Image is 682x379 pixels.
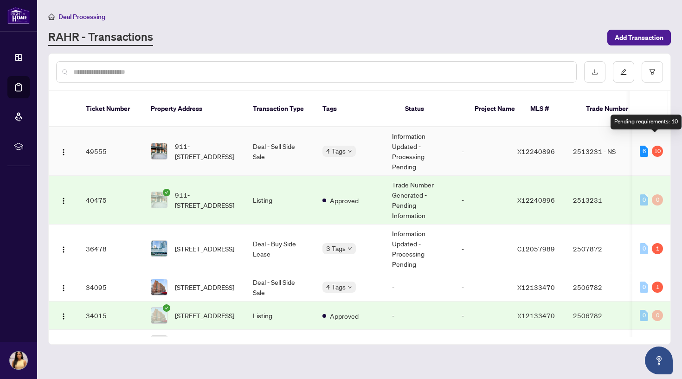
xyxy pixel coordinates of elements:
[652,243,663,254] div: 1
[454,176,510,225] td: -
[385,330,454,358] td: -
[640,146,648,157] div: 6
[385,273,454,302] td: -
[175,244,234,254] span: [STREET_ADDRESS]
[652,282,663,293] div: 1
[645,347,673,374] button: Open asap
[245,273,315,302] td: Deal - Sell Side Sale
[330,195,359,206] span: Approved
[652,310,663,321] div: 0
[7,7,30,24] img: logo
[245,225,315,273] td: Deal - Buy Side Lease
[385,302,454,330] td: -
[175,310,234,321] span: [STREET_ADDRESS]
[48,13,55,20] span: home
[330,311,359,321] span: Approved
[347,149,352,154] span: down
[163,304,170,312] span: check-circle
[467,91,523,127] th: Project Name
[245,302,315,330] td: Listing
[245,330,315,358] td: Deal - Sell Side Sale
[151,143,167,159] img: thumbnail-img
[78,273,143,302] td: 34095
[151,336,167,352] img: thumbnail-img
[60,284,67,292] img: Logo
[652,194,663,206] div: 0
[56,336,71,351] button: Logo
[78,302,143,330] td: 34015
[607,30,671,45] button: Add Transaction
[652,146,663,157] div: 10
[60,246,67,253] img: Logo
[78,225,143,273] td: 36478
[56,193,71,207] button: Logo
[78,127,143,176] td: 49555
[10,352,27,369] img: Profile Icon
[592,69,598,75] span: download
[60,148,67,156] img: Logo
[640,310,648,321] div: 0
[60,197,67,205] img: Logo
[642,61,663,83] button: filter
[517,311,555,320] span: X12133470
[566,176,631,225] td: 2513231
[640,243,648,254] div: 0
[175,141,238,161] span: 911-[STREET_ADDRESS]
[611,115,682,129] div: Pending requirements: 10
[385,225,454,273] td: Information Updated - Processing Pending
[78,91,143,127] th: Ticket Number
[517,283,555,291] span: X12133470
[347,285,352,289] span: down
[566,302,631,330] td: 2506782
[613,61,634,83] button: edit
[151,241,167,257] img: thumbnail-img
[245,176,315,225] td: Listing
[326,243,346,254] span: 3 Tags
[398,91,467,127] th: Status
[566,127,631,176] td: 2513231 - NS
[640,194,648,206] div: 0
[523,91,579,127] th: MLS #
[163,189,170,196] span: check-circle
[454,330,510,358] td: -
[48,29,153,46] a: RAHR - Transactions
[151,308,167,323] img: thumbnail-img
[175,190,238,210] span: 911-[STREET_ADDRESS]
[620,69,627,75] span: edit
[326,282,346,292] span: 4 Tags
[151,192,167,208] img: thumbnail-img
[579,91,643,127] th: Trade Number
[566,225,631,273] td: 2507872
[566,273,631,302] td: 2506782
[78,176,143,225] td: 40475
[584,61,605,83] button: download
[56,144,71,159] button: Logo
[517,147,555,155] span: X12240896
[151,279,167,295] img: thumbnail-img
[517,196,555,204] span: X12240896
[175,282,234,292] span: [STREET_ADDRESS]
[566,330,631,358] td: 2502427
[385,127,454,176] td: Information Updated - Processing Pending
[615,30,663,45] span: Add Transaction
[143,91,245,127] th: Property Address
[60,313,67,320] img: Logo
[347,246,352,251] span: down
[315,91,398,127] th: Tags
[245,127,315,176] td: Deal - Sell Side Sale
[454,225,510,273] td: -
[649,69,656,75] span: filter
[454,127,510,176] td: -
[326,146,346,156] span: 4 Tags
[640,282,648,293] div: 0
[56,308,71,323] button: Logo
[454,273,510,302] td: -
[385,176,454,225] td: Trade Number Generated - Pending Information
[56,280,71,295] button: Logo
[517,244,555,253] span: C12057989
[78,330,143,358] td: 27029
[56,241,71,256] button: Logo
[58,13,105,21] span: Deal Processing
[454,302,510,330] td: -
[245,91,315,127] th: Transaction Type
